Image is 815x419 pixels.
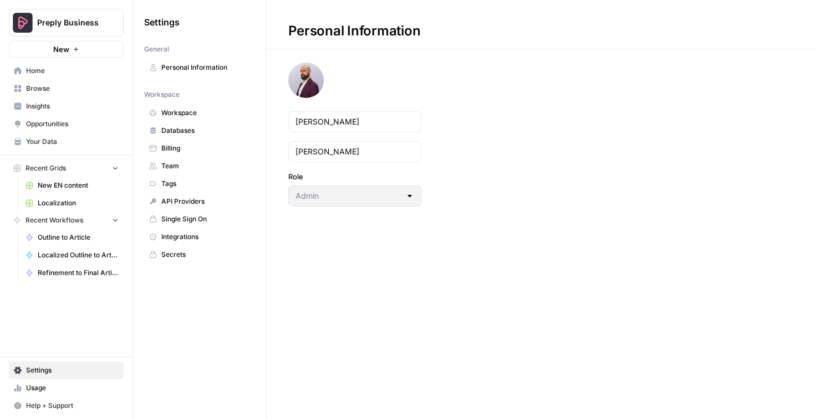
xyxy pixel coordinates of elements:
span: Insights [26,101,119,111]
span: Settings [144,15,180,29]
label: Role [288,171,421,182]
a: Integrations [144,228,254,246]
span: Opportunities [26,119,119,129]
span: Single Sign On [161,214,249,224]
span: Usage [26,383,119,393]
a: Secrets [144,246,254,263]
a: Tags [144,175,254,193]
a: Billing [144,139,254,157]
span: Recent Workflows [26,215,83,225]
a: Browse [9,80,124,97]
span: Tags [161,179,249,189]
a: Opportunities [9,115,124,133]
a: New EN content [21,177,124,194]
a: API Providers [144,193,254,210]
a: Localization [21,194,124,212]
div: Personal Information [266,22,442,40]
span: Databases [161,126,249,136]
span: Refinement to Final Article [38,268,119,278]
a: Team [144,157,254,175]
a: Outline to Article [21,229,124,246]
span: Team [161,161,249,171]
img: avatar [288,63,324,98]
button: New [9,41,124,58]
img: Preply Business Logo [13,13,33,33]
a: Settings [9,361,124,379]
span: Integrations [161,232,249,242]
span: Home [26,66,119,76]
span: Workspace [144,90,180,100]
span: Billing [161,143,249,153]
a: Your Data [9,133,124,151]
span: Help + Support [26,401,119,411]
span: Settings [26,365,119,375]
a: Usage [9,379,124,397]
span: Outline to Article [38,232,119,242]
a: Home [9,62,124,80]
span: Personal Information [161,63,249,73]
button: Recent Grids [9,160,124,177]
span: Recent Grids [26,163,66,173]
a: Personal Information [144,59,254,76]
button: Recent Workflows [9,212,124,229]
a: Insights [9,97,124,115]
a: Databases [144,122,254,139]
span: Browse [26,84,119,94]
span: Localization [38,198,119,208]
a: Localized Outline to Article [21,246,124,264]
span: General [144,44,169,54]
a: Workspace [144,104,254,122]
span: New [53,44,69,55]
button: Workspace: Preply Business [9,9,124,37]
span: Your Data [26,137,119,147]
span: Localized Outline to Article [38,250,119,260]
span: Workspace [161,108,249,118]
span: New EN content [38,180,119,190]
span: API Providers [161,196,249,206]
a: Single Sign On [144,210,254,228]
a: Refinement to Final Article [21,264,124,282]
span: Preply Business [37,17,104,28]
button: Help + Support [9,397,124,415]
span: Secrets [161,250,249,260]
